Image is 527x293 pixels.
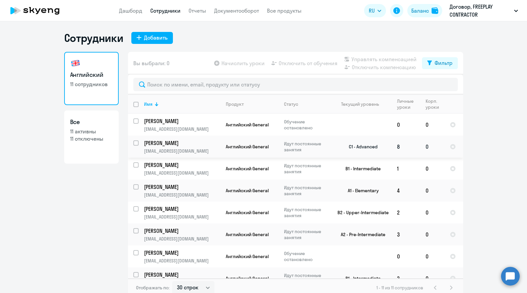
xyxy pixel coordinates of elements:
p: Идут постоянные занятия [284,207,329,219]
div: Продукт [226,101,244,107]
a: [PERSON_NAME] [144,227,220,234]
p: Идут постоянные занятия [284,272,329,284]
td: B2 - Upper-Intermediate [330,202,392,223]
td: A1 - Elementary [330,180,392,202]
p: [PERSON_NAME] [144,249,219,256]
span: Вы выбрали: 0 [133,59,170,67]
p: [PERSON_NAME] [144,117,219,125]
p: [PERSON_NAME] [144,139,219,147]
a: [PERSON_NAME] [144,249,220,256]
p: 11 отключены [70,135,113,142]
p: [PERSON_NAME] [144,183,219,191]
div: Продукт [226,101,278,107]
td: 4 [392,180,420,202]
div: Имя [144,101,153,107]
p: [PERSON_NAME] [144,227,219,234]
button: Договор, FREEPLAY CONTRACTOR [446,3,521,19]
td: 0 [420,202,445,223]
button: RU [364,4,386,17]
a: Сотрудники [150,7,181,14]
p: 11 активны [70,128,113,135]
p: [EMAIL_ADDRESS][DOMAIN_NAME] [144,192,220,198]
button: Фильтр [422,57,458,69]
div: Имя [144,101,220,107]
span: Английский General [226,188,269,194]
p: [EMAIL_ADDRESS][DOMAIN_NAME] [144,214,220,220]
span: Английский General [226,210,269,216]
div: Корп. уроки [426,98,439,110]
td: 0 [420,158,445,180]
p: Обучение остановлено [284,250,329,262]
span: RU [369,7,375,15]
div: Личные уроки [397,98,420,110]
p: Договор, FREEPLAY CONTRACTOR [450,3,511,19]
p: [EMAIL_ADDRESS][DOMAIN_NAME] [144,236,220,242]
td: A2 - Pre-Intermediate [330,223,392,245]
p: Идут постоянные занятия [284,141,329,153]
button: Балансbalance [407,4,442,17]
td: 2 [392,267,420,289]
td: 0 [420,114,445,136]
a: [PERSON_NAME] [144,271,220,278]
div: Статус [284,101,329,107]
span: Английский General [226,166,269,172]
h3: Все [70,118,113,126]
div: Текущий уровень [335,101,391,107]
div: Личные уроки [397,98,414,110]
h3: Английский [70,71,113,79]
p: [EMAIL_ADDRESS][DOMAIN_NAME] [144,126,220,132]
p: [PERSON_NAME] [144,271,219,278]
td: 0 [420,245,445,267]
td: 0 [420,136,445,158]
a: Документооборот [214,7,259,14]
a: Все11 активны11 отключены [64,110,119,164]
a: Английский11 сотрудников [64,52,119,105]
a: Все продукты [267,7,302,14]
div: Статус [284,101,298,107]
td: B1 - Intermediate [330,158,392,180]
p: Обучение остановлено [284,119,329,131]
p: [EMAIL_ADDRESS][DOMAIN_NAME] [144,170,220,176]
a: Отчеты [189,7,206,14]
div: Добавить [144,34,168,42]
a: [PERSON_NAME] [144,117,220,125]
td: 2 [392,202,420,223]
a: [PERSON_NAME] [144,161,220,169]
td: B1 - Intermediate [330,267,392,289]
h1: Сотрудники [64,31,123,45]
p: Идут постоянные занятия [284,228,329,240]
td: 0 [420,223,445,245]
td: 8 [392,136,420,158]
span: Английский General [226,231,269,237]
div: Фильтр [435,59,453,67]
td: 0 [392,245,420,267]
a: Дашборд [119,7,142,14]
p: [PERSON_NAME] [144,161,219,169]
p: Идут постоянные занятия [284,163,329,175]
img: english [70,58,81,69]
p: [EMAIL_ADDRESS][DOMAIN_NAME] [144,148,220,154]
td: 0 [392,114,420,136]
span: Английский General [226,122,269,128]
a: [PERSON_NAME] [144,183,220,191]
img: balance [432,7,438,14]
p: [PERSON_NAME] [144,205,219,213]
input: Поиск по имени, email, продукту или статусу [133,78,458,91]
p: [EMAIL_ADDRESS][DOMAIN_NAME] [144,258,220,264]
button: Добавить [131,32,173,44]
div: Корп. уроки [426,98,444,110]
span: Отображать по: [136,285,170,291]
span: Английский General [226,144,269,150]
td: 1 [392,158,420,180]
p: Идут постоянные занятия [284,185,329,197]
a: [PERSON_NAME] [144,205,220,213]
span: Английский General [226,275,269,281]
td: 3 [392,223,420,245]
a: [PERSON_NAME] [144,139,220,147]
span: 1 - 11 из 11 сотрудников [376,285,423,291]
p: 11 сотрудников [70,80,113,88]
td: 0 [420,267,445,289]
div: Текущий уровень [341,101,379,107]
td: 0 [420,180,445,202]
